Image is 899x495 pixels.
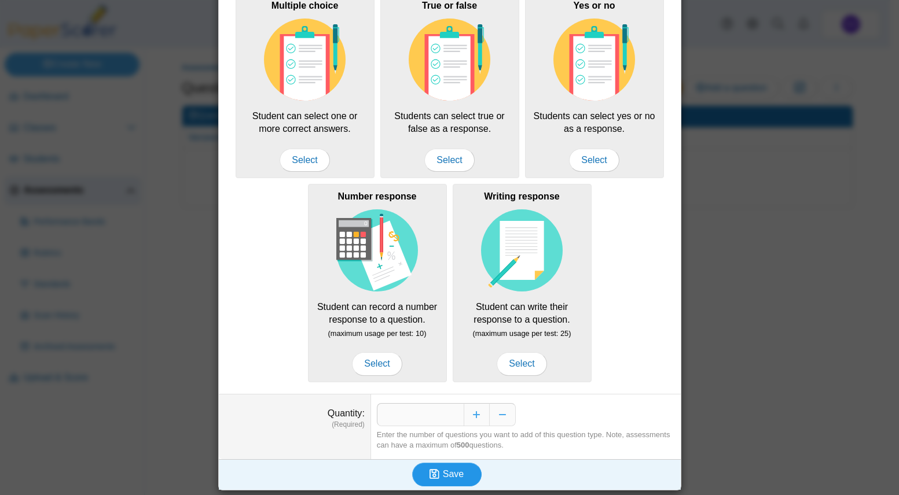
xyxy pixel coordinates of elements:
div: Student can record a number response to a question. [308,184,447,382]
span: Select [569,149,619,172]
img: item-type-multiple-choice.svg [264,19,346,101]
label: Quantity [328,408,365,418]
dfn: (Required) [225,420,365,430]
span: Select [424,149,474,172]
div: Enter the number of questions you want to add of this question type. Note, assessments can have a... [377,430,675,450]
span: Select [352,352,402,375]
img: item-type-multiple-choice.svg [553,19,636,101]
span: Save [443,469,464,479]
button: Increase [464,403,490,426]
span: Select [497,352,546,375]
b: Multiple choice [271,1,339,10]
b: Number response [337,191,416,201]
small: (maximum usage per test: 10) [328,329,427,338]
button: Save [412,463,482,486]
b: Yes or no [573,1,615,10]
span: Select [280,149,329,172]
div: Student can write their response to a question. [453,184,592,382]
img: item-type-multiple-choice.svg [409,19,491,101]
img: item-type-writing-response.svg [481,209,563,291]
b: True or false [422,1,477,10]
b: Writing response [484,191,559,201]
button: Decrease [490,403,516,426]
img: item-type-number-response.svg [336,209,419,291]
b: 500 [457,441,469,449]
small: (maximum usage per test: 25) [473,329,571,338]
